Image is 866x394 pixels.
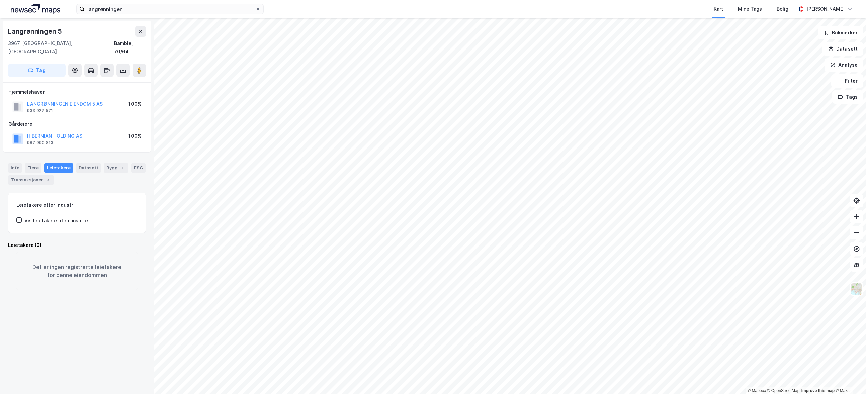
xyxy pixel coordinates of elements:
iframe: Chat Widget [833,362,866,394]
div: Leietakere (0) [8,241,146,249]
div: Datasett [76,163,101,173]
button: Bokmerker [818,26,863,39]
div: Gårdeiere [8,120,146,128]
div: Leietakere [44,163,73,173]
a: OpenStreetMap [767,388,800,393]
div: ESG [131,163,146,173]
div: Vis leietakere uten ansatte [24,217,88,225]
div: Kart [714,5,723,13]
div: Hjemmelshaver [8,88,146,96]
div: Det er ingen registrerte leietakere for denne eiendommen [16,252,138,290]
div: [PERSON_NAME] [806,5,845,13]
div: Langrønningen 5 [8,26,63,37]
div: Bamble, 70/64 [114,39,146,56]
div: Leietakere etter industri [16,201,138,209]
div: Transaksjoner [8,175,54,185]
div: 100% [128,100,142,108]
img: logo.a4113a55bc3d86da70a041830d287a7e.svg [11,4,60,14]
input: Søk på adresse, matrikkel, gårdeiere, leietakere eller personer [85,4,255,14]
div: Bygg [104,163,128,173]
div: 987 990 813 [27,140,53,145]
div: 933 927 571 [27,108,53,113]
div: 3 [45,177,51,183]
button: Datasett [822,42,863,56]
button: Tags [832,90,863,104]
img: Z [850,283,863,295]
button: Filter [831,74,863,88]
button: Tag [8,64,66,77]
div: Mine Tags [738,5,762,13]
div: Info [8,163,22,173]
div: 100% [128,132,142,140]
button: Analyse [825,58,863,72]
a: Improve this map [801,388,835,393]
div: 3967, [GEOGRAPHIC_DATA], [GEOGRAPHIC_DATA] [8,39,114,56]
div: Eiere [25,163,41,173]
div: Bolig [777,5,788,13]
a: Mapbox [748,388,766,393]
div: 1 [119,165,126,171]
